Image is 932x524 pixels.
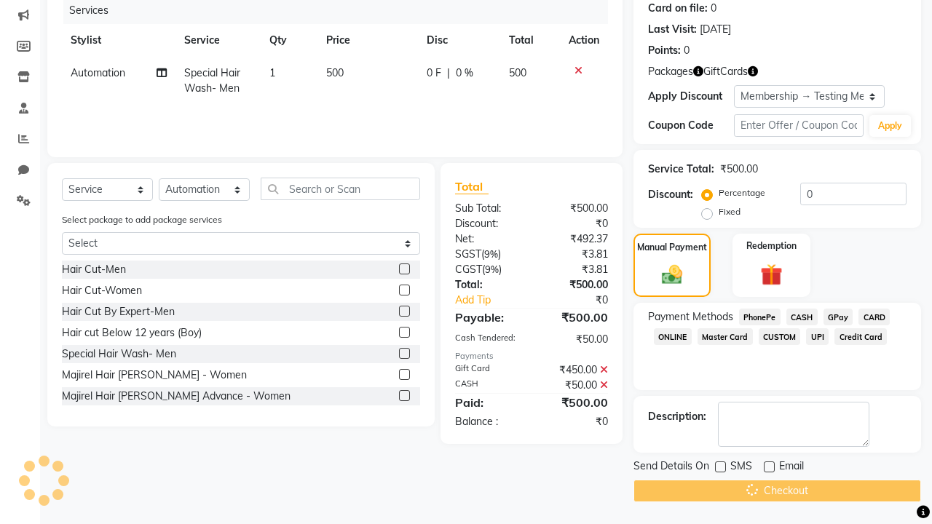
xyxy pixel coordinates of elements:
[648,162,714,177] div: Service Total:
[532,394,619,411] div: ₹500.00
[648,1,708,16] div: Card on file:
[455,263,482,276] span: CGST
[648,89,734,104] div: Apply Discount
[648,309,733,325] span: Payment Methods
[62,325,202,341] div: Hair cut Below 12 years (Boy)
[509,66,526,79] span: 500
[532,362,619,378] div: ₹450.00
[834,328,887,345] span: Credit Card
[455,247,481,261] span: SGST
[455,350,608,362] div: Payments
[532,201,619,216] div: ₹500.00
[730,458,752,477] span: SMS
[484,248,498,260] span: 9%
[447,65,450,81] span: |
[485,263,499,275] span: 9%
[746,239,797,253] label: Redemption
[734,114,864,137] input: Enter Offer / Coupon Code
[269,66,275,79] span: 1
[456,65,473,81] span: 0 %
[711,1,716,16] div: 0
[759,328,801,345] span: CUSTOM
[532,262,619,277] div: ₹3.81
[532,231,619,247] div: ₹492.37
[444,414,532,429] div: Balance :
[779,458,804,477] span: Email
[633,458,709,477] span: Send Details On
[655,263,690,287] img: _cash.svg
[532,277,619,293] div: ₹500.00
[444,362,532,378] div: Gift Card
[654,328,692,345] span: ONLINE
[637,241,707,254] label: Manual Payment
[444,309,532,326] div: Payable:
[739,309,781,325] span: PhonePe
[444,247,532,262] div: ( )
[62,213,222,226] label: Select package to add package services
[444,216,532,231] div: Discount:
[326,66,344,79] span: 500
[444,277,532,293] div: Total:
[261,178,420,200] input: Search or Scan
[62,283,142,298] div: Hair Cut-Women
[648,409,706,424] div: Description:
[62,24,175,57] th: Stylist
[261,24,317,57] th: Qty
[532,378,619,393] div: ₹50.00
[806,328,829,345] span: UPI
[444,293,546,308] a: Add Tip
[500,24,560,57] th: Total
[869,115,911,137] button: Apply
[532,414,619,429] div: ₹0
[824,309,853,325] span: GPay
[444,201,532,216] div: Sub Total:
[719,186,765,199] label: Percentage
[532,247,619,262] div: ₹3.81
[532,309,619,326] div: ₹500.00
[62,304,175,319] div: Hair Cut By Expert-Men
[62,368,247,383] div: Majirel Hair [PERSON_NAME] - Women
[62,262,126,277] div: Hair Cut-Men
[560,24,608,57] th: Action
[444,394,532,411] div: Paid:
[546,293,619,308] div: ₹0
[786,309,818,325] span: CASH
[648,187,693,202] div: Discount:
[427,65,441,81] span: 0 F
[698,328,753,345] span: Master Card
[684,43,690,58] div: 0
[719,205,741,218] label: Fixed
[532,332,619,347] div: ₹50.00
[184,66,240,95] span: Special Hair Wash- Men
[703,64,748,79] span: GiftCards
[858,309,890,325] span: CARD
[62,346,176,362] div: Special Hair Wash- Men
[648,43,681,58] div: Points:
[71,66,125,79] span: Automation
[418,24,500,57] th: Disc
[648,118,734,133] div: Coupon Code
[444,262,532,277] div: ( )
[700,22,731,37] div: [DATE]
[62,389,291,404] div: Majirel Hair [PERSON_NAME] Advance - Women
[754,261,790,289] img: _gift.svg
[455,179,489,194] span: Total
[532,216,619,231] div: ₹0
[720,162,758,177] div: ₹500.00
[648,22,697,37] div: Last Visit:
[444,231,532,247] div: Net:
[444,378,532,393] div: CASH
[317,24,418,57] th: Price
[444,332,532,347] div: Cash Tendered:
[175,24,261,57] th: Service
[648,64,693,79] span: Packages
